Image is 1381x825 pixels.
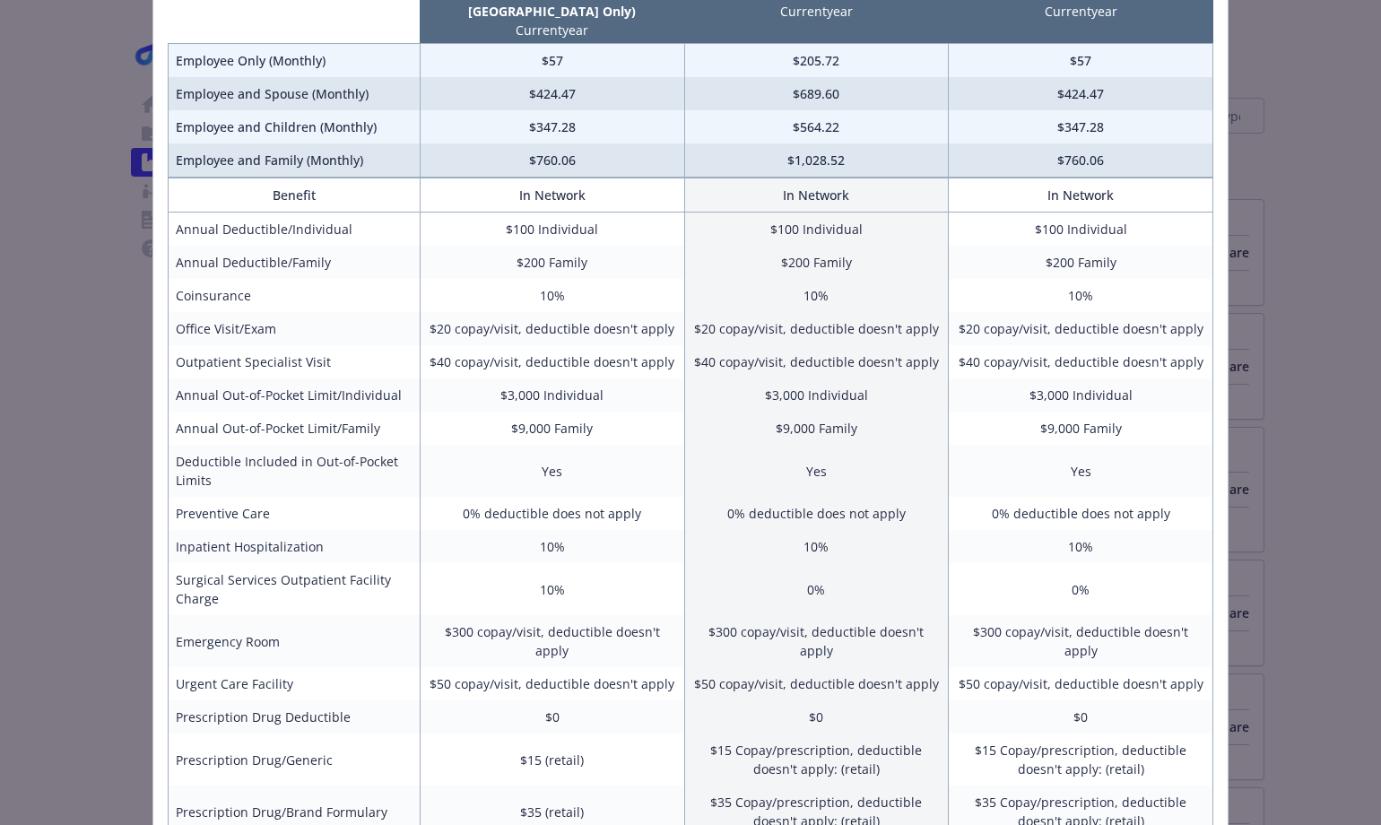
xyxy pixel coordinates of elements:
[952,2,1210,21] p: Current year
[169,312,421,345] td: Office Visit/Exam
[949,615,1213,667] td: $300 copay/visit, deductible doesn't apply
[684,44,949,78] td: $205.72
[949,563,1213,615] td: 0%
[949,110,1213,143] td: $347.28
[684,143,949,178] td: $1,028.52
[420,497,684,530] td: 0% deductible does not apply
[420,246,684,279] td: $200 Family
[949,44,1213,78] td: $57
[949,143,1213,178] td: $760.06
[169,77,421,110] td: Employee and Spouse (Monthly)
[420,378,684,412] td: $3,000 Individual
[684,563,949,615] td: 0%
[169,178,421,213] th: Benefit
[420,312,684,345] td: $20 copay/visit, deductible doesn't apply
[684,77,949,110] td: $689.60
[949,279,1213,312] td: 10%
[684,412,949,445] td: $9,000 Family
[169,667,421,700] td: Urgent Care Facility
[949,246,1213,279] td: $200 Family
[684,445,949,497] td: Yes
[420,700,684,734] td: $0
[684,312,949,345] td: $20 copay/visit, deductible doesn't apply
[949,667,1213,700] td: $50 copay/visit, deductible doesn't apply
[169,734,421,786] td: Prescription Drug/Generic
[420,213,684,247] td: $100 Individual
[684,178,949,213] th: In Network
[423,21,681,39] p: Current year
[420,734,684,786] td: $15 (retail)
[420,77,684,110] td: $424.47
[949,497,1213,530] td: 0% deductible does not apply
[169,279,421,312] td: Coinsurance
[949,213,1213,247] td: $100 Individual
[684,110,949,143] td: $564.22
[949,178,1213,213] th: In Network
[420,615,684,667] td: $300 copay/visit, deductible doesn't apply
[169,530,421,563] td: Inpatient Hospitalization
[169,246,421,279] td: Annual Deductible/Family
[420,563,684,615] td: 10%
[949,378,1213,412] td: $3,000 Individual
[169,700,421,734] td: Prescription Drug Deductible
[169,412,421,445] td: Annual Out-of-Pocket Limit/Family
[684,667,949,700] td: $50 copay/visit, deductible doesn't apply
[420,143,684,178] td: $760.06
[169,445,421,497] td: Deductible Included in Out-of-Pocket Limits
[169,563,421,615] td: Surgical Services Outpatient Facility Charge
[169,213,421,247] td: Annual Deductible/Individual
[684,734,949,786] td: $15 Copay/prescription, deductible doesn't apply: (retail)
[169,44,421,78] td: Employee Only (Monthly)
[420,412,684,445] td: $9,000 Family
[420,445,684,497] td: Yes
[169,345,421,378] td: Outpatient Specialist Visit
[684,615,949,667] td: $300 copay/visit, deductible doesn't apply
[688,2,945,21] p: Current year
[169,143,421,178] td: Employee and Family (Monthly)
[949,77,1213,110] td: $424.47
[949,734,1213,786] td: $15 Copay/prescription, deductible doesn't apply: (retail)
[169,378,421,412] td: Annual Out-of-Pocket Limit/Individual
[949,530,1213,563] td: 10%
[420,178,684,213] th: In Network
[684,246,949,279] td: $200 Family
[420,110,684,143] td: $347.28
[684,213,949,247] td: $100 Individual
[949,312,1213,345] td: $20 copay/visit, deductible doesn't apply
[169,497,421,530] td: Preventive Care
[169,615,421,667] td: Emergency Room
[684,378,949,412] td: $3,000 Individual
[949,345,1213,378] td: $40 copay/visit, deductible doesn't apply
[949,412,1213,445] td: $9,000 Family
[684,279,949,312] td: 10%
[949,700,1213,734] td: $0
[684,700,949,734] td: $0
[684,497,949,530] td: 0% deductible does not apply
[420,667,684,700] td: $50 copay/visit, deductible doesn't apply
[169,110,421,143] td: Employee and Children (Monthly)
[684,530,949,563] td: 10%
[420,279,684,312] td: 10%
[949,445,1213,497] td: Yes
[420,345,684,378] td: $40 copay/visit, deductible doesn't apply
[420,530,684,563] td: 10%
[420,44,684,78] td: $57
[684,345,949,378] td: $40 copay/visit, deductible doesn't apply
